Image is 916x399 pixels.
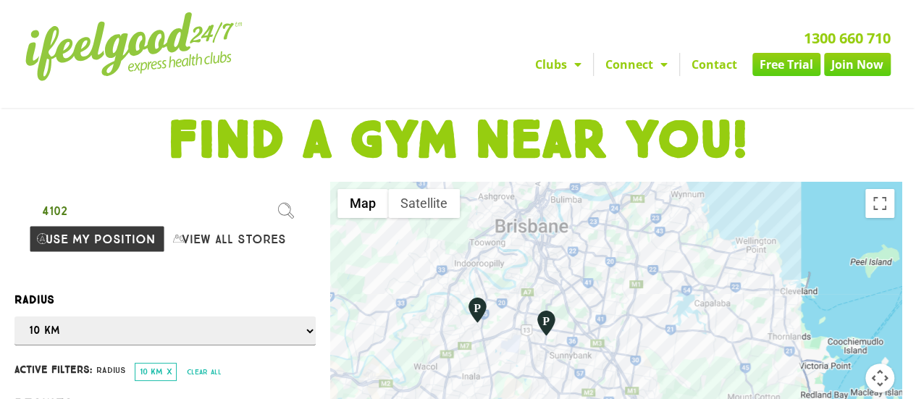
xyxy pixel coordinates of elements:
a: Join Now [824,53,891,76]
button: Show street map [337,189,388,218]
a: Clubs [524,53,593,76]
div: Oxley [465,296,489,324]
button: Map camera controls [865,364,894,392]
h1: FIND A GYM NEAR YOU! [7,115,909,167]
img: search.svg [278,203,294,219]
label: Radius [14,290,316,309]
a: Contact [680,53,749,76]
div: Coopers Plains [534,309,558,337]
a: Connect [594,53,679,76]
button: Toggle fullscreen view [865,189,894,218]
a: 1300 660 710 [804,28,891,48]
button: Use my position [29,225,165,253]
button: View all stores [165,225,301,253]
span: 10 km [140,366,163,377]
nav: Menu [333,53,891,76]
a: Free Trial [752,53,820,76]
span: Clear all [187,368,222,377]
button: Show satellite imagery [388,189,460,218]
span: Active filters: [14,362,92,377]
span: Radius [96,364,126,377]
